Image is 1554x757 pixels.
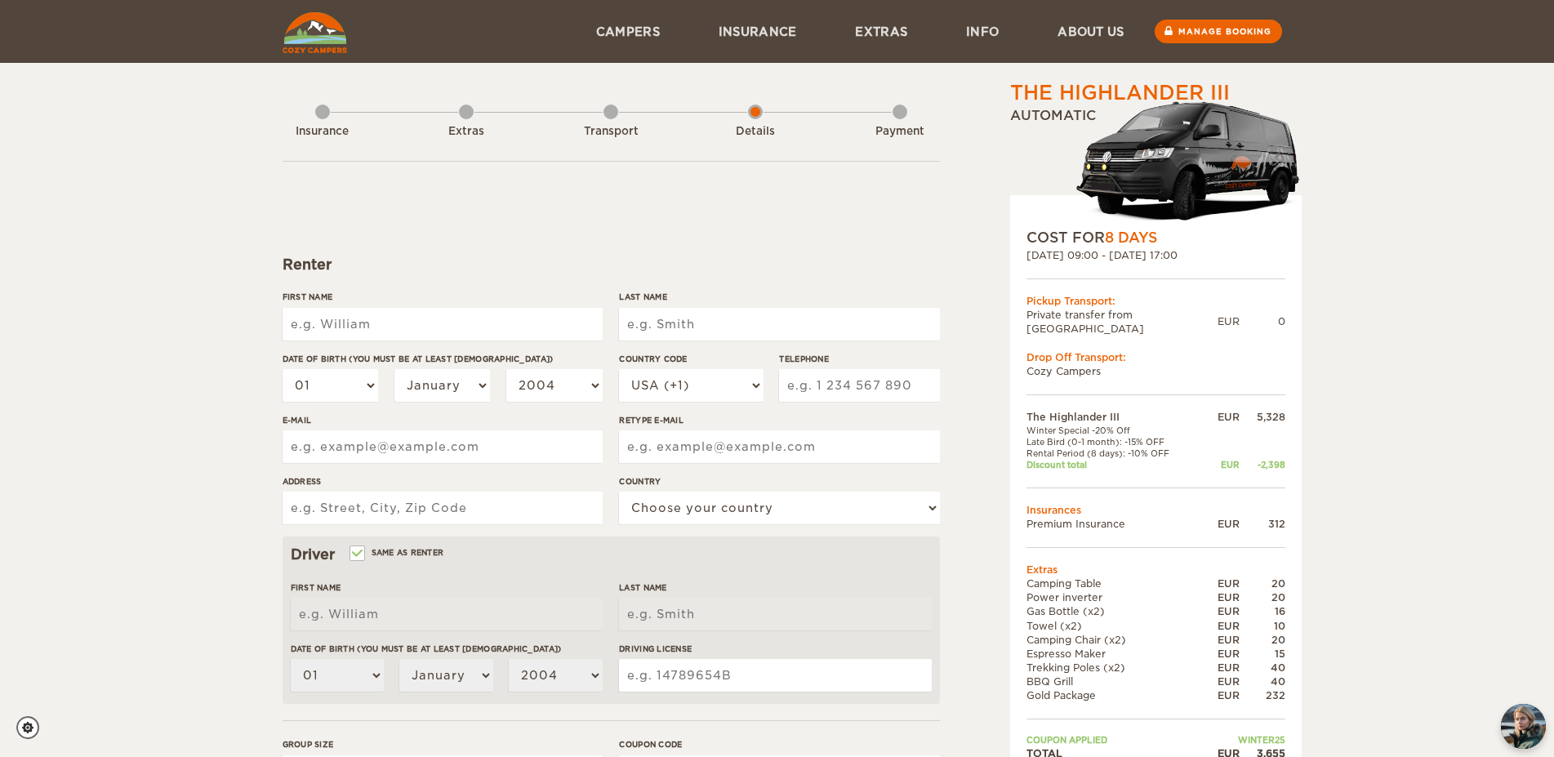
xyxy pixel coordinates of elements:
a: Manage booking [1155,20,1282,43]
div: Details [710,124,800,140]
div: The Highlander III [1010,79,1230,107]
label: Last Name [619,291,939,303]
label: Country Code [619,353,763,365]
input: e.g. example@example.com [283,430,603,463]
div: 0 [1240,314,1285,328]
div: EUR [1218,314,1240,328]
td: Power inverter [1026,590,1202,604]
input: e.g. William [283,308,603,341]
label: Driving License [619,643,931,655]
label: Country [619,475,939,488]
div: EUR [1202,604,1240,618]
div: EUR [1202,517,1240,531]
input: Same as renter [351,550,362,560]
div: COST FOR [1026,228,1285,247]
label: E-mail [283,414,603,426]
input: e.g. Street, City, Zip Code [283,492,603,524]
td: WINTER25 [1202,734,1285,746]
div: EUR [1202,577,1240,590]
div: 40 [1240,661,1285,675]
input: e.g. Smith [619,598,931,630]
div: Transport [566,124,656,140]
div: Renter [283,255,940,274]
div: 40 [1240,675,1285,688]
td: Cozy Campers [1026,364,1285,378]
div: -2,398 [1240,459,1285,470]
div: EUR [1202,410,1240,424]
td: Gold Package [1026,688,1202,702]
td: Late Bird (0-1 month): -15% OFF [1026,436,1202,448]
div: EUR [1202,675,1240,688]
div: 232 [1240,688,1285,702]
label: Telephone [779,353,939,365]
label: Coupon code [619,738,939,750]
td: Rental Period (8 days): -10% OFF [1026,448,1202,459]
label: Group size [283,738,603,750]
div: EUR [1202,688,1240,702]
td: Extras [1026,563,1285,577]
td: Camping Table [1026,577,1202,590]
label: Same as renter [351,545,444,560]
label: First Name [283,291,603,303]
label: Address [283,475,603,488]
div: EUR [1202,459,1240,470]
input: e.g. example@example.com [619,430,939,463]
div: 312 [1240,517,1285,531]
img: Freyja at Cozy Campers [1501,704,1546,749]
div: Extras [421,124,511,140]
label: Last Name [619,581,931,594]
div: EUR [1202,633,1240,647]
div: Automatic [1010,107,1302,228]
td: Insurances [1026,503,1285,517]
div: EUR [1202,590,1240,604]
input: e.g. 1 234 567 890 [779,369,939,402]
div: 20 [1240,577,1285,590]
div: Drop Off Transport: [1026,350,1285,364]
td: Discount total [1026,459,1202,470]
td: Espresso Maker [1026,647,1202,661]
div: 20 [1240,633,1285,647]
td: BBQ Grill [1026,675,1202,688]
td: The Highlander III [1026,410,1202,424]
input: e.g. William [291,598,603,630]
img: Cozy Campers [283,12,347,53]
a: Cookie settings [16,716,50,739]
td: Trekking Poles (x2) [1026,661,1202,675]
div: Payment [855,124,945,140]
label: Retype E-mail [619,414,939,426]
label: First Name [291,581,603,594]
input: e.g. 14789654B [619,659,931,692]
div: [DATE] 09:00 - [DATE] 17:00 [1026,248,1285,262]
div: 20 [1240,590,1285,604]
td: Towel (x2) [1026,619,1202,633]
img: stor-langur-4.png [1075,93,1302,228]
div: EUR [1202,619,1240,633]
label: Date of birth (You must be at least [DEMOGRAPHIC_DATA]) [283,353,603,365]
div: 5,328 [1240,410,1285,424]
label: Date of birth (You must be at least [DEMOGRAPHIC_DATA]) [291,643,603,655]
div: Driver [291,545,932,564]
td: Winter Special -20% Off [1026,425,1202,436]
div: 10 [1240,619,1285,633]
input: e.g. Smith [619,308,939,341]
td: Coupon applied [1026,734,1202,746]
td: Gas Bottle (x2) [1026,604,1202,618]
div: Insurance [278,124,367,140]
td: Private transfer from [GEOGRAPHIC_DATA] [1026,308,1218,336]
div: Pickup Transport: [1026,294,1285,308]
div: 16 [1240,604,1285,618]
div: EUR [1202,647,1240,661]
span: 8 Days [1105,229,1157,246]
td: Premium Insurance [1026,517,1202,531]
button: chat-button [1501,704,1546,749]
div: 15 [1240,647,1285,661]
div: EUR [1202,661,1240,675]
td: Camping Chair (x2) [1026,633,1202,647]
